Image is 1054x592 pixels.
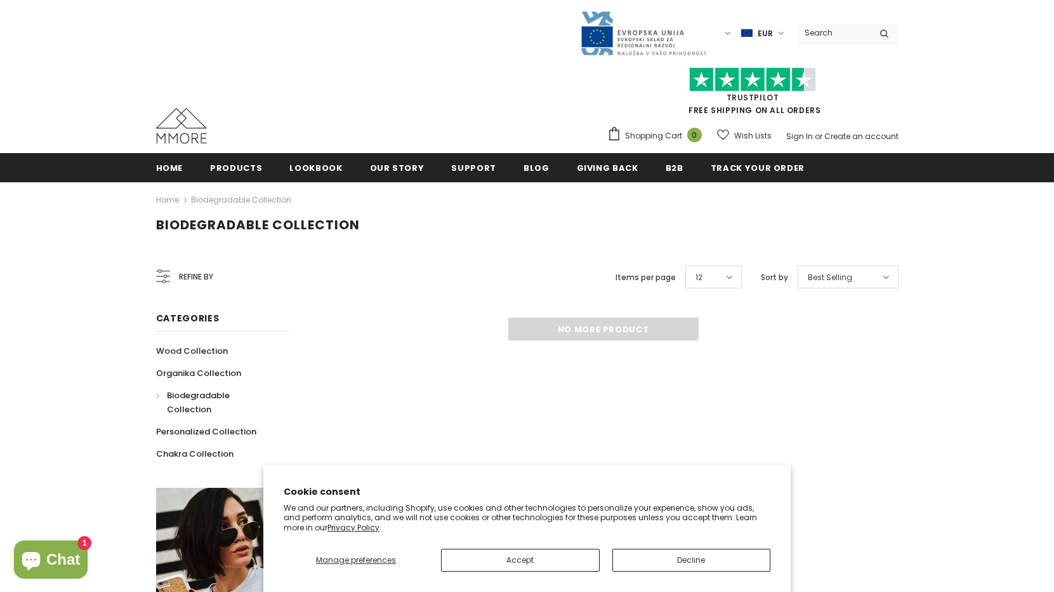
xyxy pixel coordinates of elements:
[815,131,822,142] span: or
[156,362,241,384] a: Organika Collection
[316,555,396,565] span: Manage preferences
[284,549,428,572] button: Manage preferences
[289,162,342,174] span: Lookbook
[156,162,183,174] span: Home
[451,153,496,182] a: support
[687,128,702,142] span: 0
[156,420,256,443] a: Personalized Collection
[210,153,262,182] a: Products
[695,271,702,284] span: 12
[786,131,813,142] a: Sign In
[616,271,676,284] label: Items per page
[577,153,638,182] a: Giving back
[156,345,228,357] span: Wood Collection
[156,448,234,460] span: Chakra Collection
[580,10,707,57] img: Javni Razpis
[156,108,207,144] img: MMORE Cases
[156,367,241,379] span: Organika Collection
[156,153,183,182] a: Home
[758,27,773,40] span: EUR
[607,73,899,116] span: FREE SHIPPING ON ALL ORDERS
[156,312,220,325] span: Categories
[717,124,772,147] a: Wish Lists
[370,153,425,182] a: Our Story
[156,443,234,465] a: Chakra Collection
[156,216,360,234] span: Biodegradable Collection
[179,270,213,284] span: Refine by
[370,162,425,174] span: Our Story
[734,130,772,142] span: Wish Lists
[167,389,230,415] span: Biodegradable Collection
[808,271,852,284] span: Best Selling
[156,192,179,208] a: Home
[797,24,870,42] input: Search Site
[191,194,291,205] a: Biodegradable Collection
[577,162,638,174] span: Giving back
[580,27,707,38] a: Javni Razpis
[612,549,770,572] button: Decline
[761,271,788,284] label: Sort by
[666,162,683,174] span: B2B
[824,131,899,142] a: Create an account
[711,153,805,182] a: Track your order
[156,426,256,438] span: Personalized Collection
[451,162,496,174] span: support
[289,153,342,182] a: Lookbook
[210,162,262,174] span: Products
[441,549,599,572] button: Accept
[607,126,708,145] a: Shopping Cart 0
[327,522,379,533] a: Privacy Policy
[524,153,550,182] a: Blog
[524,162,550,174] span: Blog
[727,92,779,103] a: Trustpilot
[625,130,682,142] span: Shopping Cart
[156,340,228,362] a: Wood Collection
[689,67,816,92] img: Trust Pilot Stars
[666,153,683,182] a: B2B
[284,485,770,499] h2: Cookie consent
[284,503,770,533] p: We and our partners, including Shopify, use cookies and other technologies to personalize your ex...
[10,541,91,582] inbox-online-store-chat: Shopify online store chat
[711,162,805,174] span: Track your order
[156,384,275,420] a: Biodegradable Collection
